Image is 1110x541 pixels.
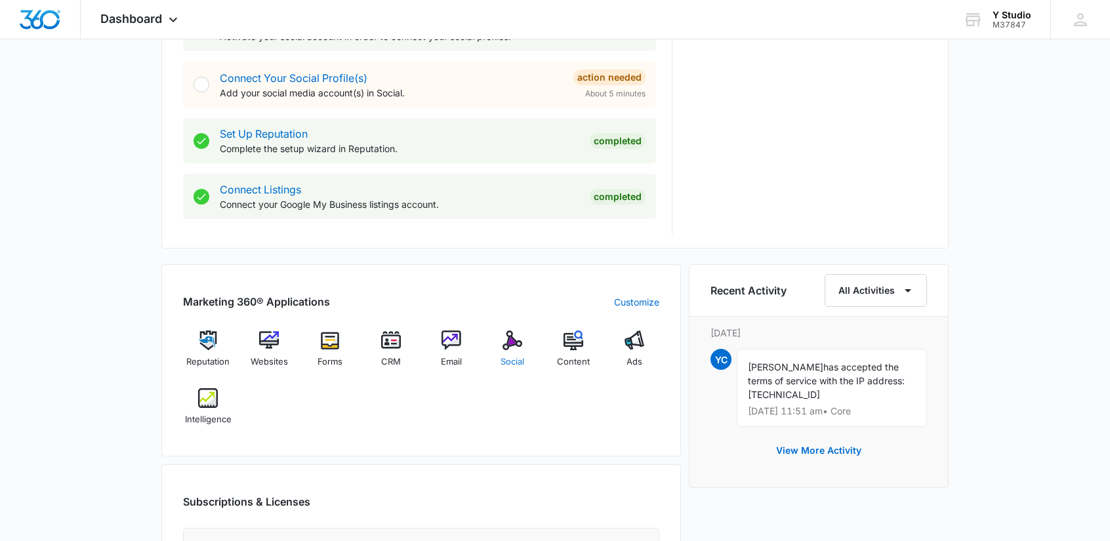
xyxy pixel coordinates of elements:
span: Social [501,355,524,369]
h2: Marketing 360® Applications [183,294,330,310]
span: [TECHNICAL_ID] [748,389,820,400]
span: Content [557,355,590,369]
button: View More Activity [763,435,874,466]
a: Intelligence [183,388,234,435]
button: All Activities [825,274,927,307]
a: Connect Your Social Profile(s) [220,71,367,85]
a: Customize [614,295,659,309]
span: has accepted the terms of service with the IP address: [748,361,905,386]
span: Email [441,355,462,369]
span: YC [710,349,731,370]
a: Email [426,331,477,378]
div: account id [993,20,1031,30]
span: Websites [251,355,288,369]
span: Intelligence [185,413,232,426]
a: Set Up Reputation [220,127,308,140]
p: Add your social media account(s) in Social. [220,86,563,100]
a: Content [548,331,599,378]
h2: Subscriptions & Licenses [183,494,310,510]
span: Dashboard [100,12,162,26]
span: Ads [627,355,642,369]
p: [DATE] [710,326,927,340]
span: CRM [381,355,401,369]
a: CRM [365,331,416,378]
a: Websites [244,331,295,378]
div: Action Needed [573,70,646,85]
a: Social [487,331,538,378]
h6: Recent Activity [710,283,787,298]
div: Completed [590,133,646,149]
a: Ads [609,331,659,378]
span: [PERSON_NAME] [748,361,823,372]
span: About 5 minutes [585,88,646,100]
div: account name [993,10,1031,20]
a: Forms [305,331,356,378]
span: Reputation [186,355,230,369]
a: Connect Listings [220,183,301,196]
p: [DATE] 11:51 am • Core [748,407,916,416]
a: Reputation [183,331,234,378]
div: Completed [590,189,646,205]
span: Forms [318,355,342,369]
p: Connect your Google My Business listings account. [220,197,579,211]
p: Complete the setup wizard in Reputation. [220,142,579,155]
